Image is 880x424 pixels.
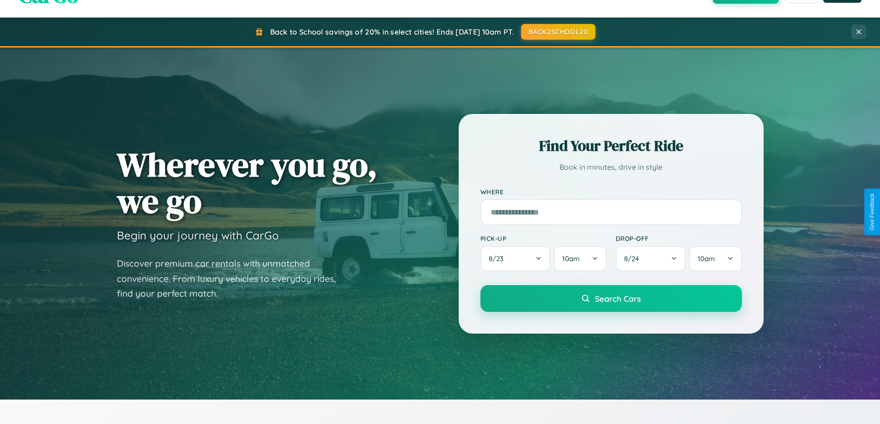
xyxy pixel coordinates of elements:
button: 10am [689,246,741,271]
button: BACK2SCHOOL20 [521,24,595,40]
label: Pick-up [480,234,607,242]
h2: Find Your Perfect Ride [480,136,742,156]
label: Drop-off [616,234,742,242]
span: Search Cars [595,293,641,304]
span: 8 / 23 [489,254,508,263]
h3: Begin your journey with CarGo [117,228,279,242]
div: Give Feedback [869,193,875,231]
label: Where [480,188,742,196]
span: Back to School savings of 20% in select cities! Ends [DATE] 10am PT. [270,27,514,36]
h1: Wherever you go, we go [117,146,377,219]
button: Search Cars [480,285,742,312]
span: 10am [698,254,715,263]
button: 8/24 [616,246,686,271]
span: 10am [562,254,580,263]
button: 8/23 [480,246,551,271]
button: 10am [554,246,606,271]
p: Book in minutes, drive in style [480,161,742,174]
span: 8 / 24 [624,254,643,263]
p: Discover premium car rentals with unmatched convenience. From luxury vehicles to everyday rides, ... [117,256,348,301]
